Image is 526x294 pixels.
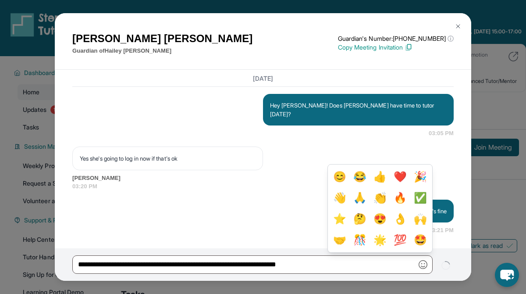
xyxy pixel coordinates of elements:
span: 03:20 PM [72,182,454,191]
p: Yes she's going to log in now if that's ok [80,154,256,163]
p: Copy Meeting Invitation [338,43,454,52]
button: 👍 [372,168,388,186]
button: ✅ [412,189,429,207]
button: 🙏 [352,189,368,207]
button: 👋 [331,189,348,207]
button: chat-button [495,263,519,287]
button: 🙌 [412,210,429,228]
p: Hey [PERSON_NAME]! Does [PERSON_NAME] have time to tutor [DATE]? [270,101,447,118]
button: 👏 [372,189,388,207]
img: Close Icon [455,23,462,30]
button: ❤️ [392,168,409,186]
button: 💯 [392,231,409,249]
span: 03:05 PM [429,129,454,138]
span: 03:21 PM [429,226,454,235]
button: 😊 [331,168,348,186]
p: Guardian of Hailey [PERSON_NAME] [72,47,252,55]
button: 🎊 [352,231,368,249]
button: 🤩 [412,231,429,249]
button: 😂 [352,168,368,186]
h1: [PERSON_NAME] [PERSON_NAME] [72,31,252,47]
button: 🤔 [352,210,368,228]
span: ⓘ [448,34,454,43]
button: 🤝 [331,231,348,249]
button: 🔥 [392,189,409,207]
button: 👌 [392,210,409,228]
img: Emoji [419,260,427,269]
span: [PERSON_NAME] [72,174,454,183]
img: Copy Icon [405,43,412,51]
button: 😍 [372,210,388,228]
p: Guardian's Number: [PHONE_NUMBER] [338,34,454,43]
h3: [DATE] [72,74,454,83]
button: ⭐ [331,210,348,228]
button: 🎉 [412,168,429,186]
button: 🌟 [372,231,388,249]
